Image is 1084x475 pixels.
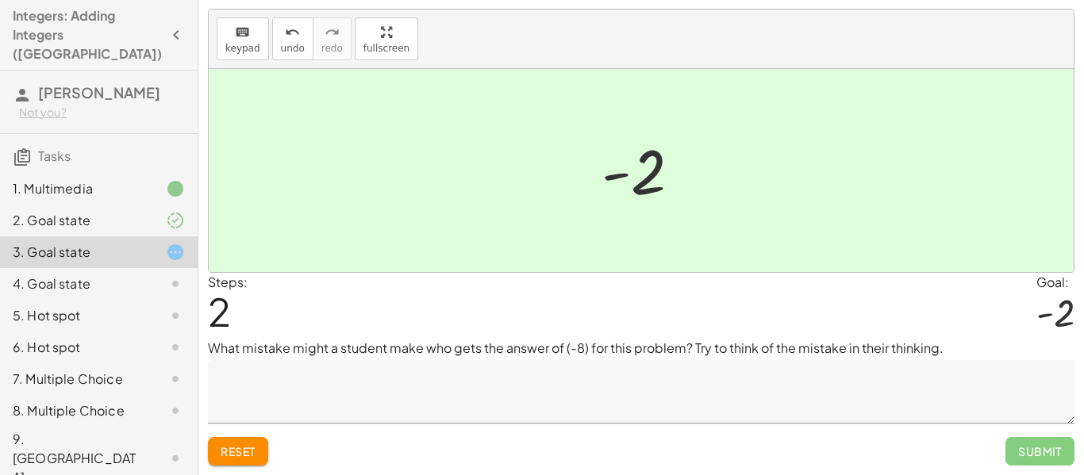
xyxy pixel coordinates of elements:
[325,23,340,42] i: redo
[221,444,256,458] span: Reset
[19,105,185,121] div: Not you?
[38,83,160,102] span: [PERSON_NAME]
[285,23,300,42] i: undo
[208,274,248,290] label: Steps:
[208,287,231,335] span: 2
[235,23,250,42] i: keyboard
[13,179,140,198] div: 1. Multimedia
[13,274,140,293] div: 4. Goal state
[166,243,185,262] i: Task started.
[13,370,140,389] div: 7. Multiple Choice
[13,401,140,420] div: 8. Multiple Choice
[272,17,313,60] button: undoundo
[166,370,185,389] i: Task not started.
[313,17,352,60] button: redoredo
[166,179,185,198] i: Task finished.
[363,43,409,54] span: fullscreen
[208,437,268,465] button: Reset
[13,6,162,63] h4: Integers: Adding Integers ([GEOGRAPHIC_DATA])
[13,306,140,325] div: 5. Hot spot
[208,339,1074,358] p: What mistake might a student make who gets the answer of (-8) for this problem? Try to think of t...
[225,43,260,54] span: keypad
[166,306,185,325] i: Task not started.
[355,17,418,60] button: fullscreen
[166,401,185,420] i: Task not started.
[1036,273,1074,292] div: Goal:
[166,338,185,357] i: Task not started.
[13,211,140,230] div: 2. Goal state
[281,43,305,54] span: undo
[13,338,140,357] div: 6. Hot spot
[13,243,140,262] div: 3. Goal state
[321,43,343,54] span: redo
[166,274,185,293] i: Task not started.
[217,17,269,60] button: keyboardkeypad
[166,449,185,468] i: Task not started.
[38,147,71,164] span: Tasks
[166,211,185,230] i: Task finished and part of it marked as correct.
